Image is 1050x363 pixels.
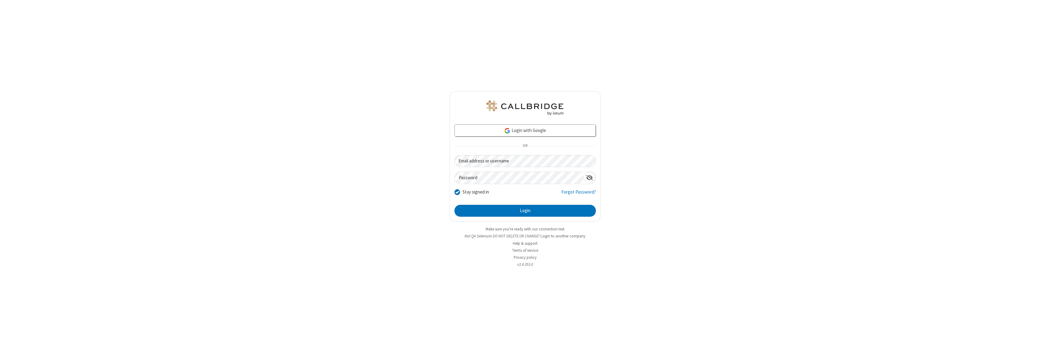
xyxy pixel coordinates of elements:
button: Login [454,205,596,217]
div: Show password [584,172,596,183]
li: v2.6.353.0 [450,262,601,267]
img: QA Selenium DO NOT DELETE OR CHANGE [485,101,565,115]
button: Login to another company [541,233,585,239]
input: Password [455,172,584,184]
img: google-icon.png [504,127,511,134]
a: Help & support [513,241,538,246]
span: OR [520,142,530,150]
a: Make sure you're ready with our connection test [486,226,564,232]
label: Stay signed in [462,189,489,196]
li: Not QA Selenium DO NOT DELETE OR CHANGE? [450,233,601,239]
a: Terms of service [512,248,538,253]
a: Privacy policy [514,255,537,260]
a: Login with Google [454,124,596,137]
a: Forgot Password? [561,189,596,200]
input: Email address or username [454,155,596,167]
